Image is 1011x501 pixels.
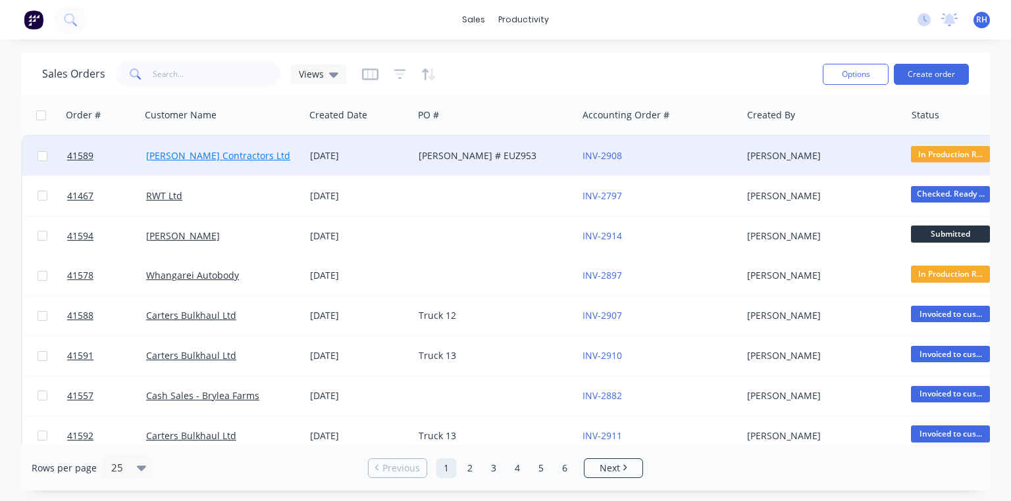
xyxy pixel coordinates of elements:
[310,189,408,203] div: [DATE]
[484,458,504,478] a: Page 3
[911,346,990,362] span: Invoiced to cus...
[419,309,565,322] div: Truck 12
[310,389,408,402] div: [DATE]
[747,189,893,203] div: [PERSON_NAME]
[146,269,239,281] a: Whangarei Autobody
[310,349,408,362] div: [DATE]
[911,386,990,402] span: Invoiced to cus...
[911,186,990,203] span: Checked. Ready ...
[299,67,324,81] span: Views
[67,309,93,322] span: 41588
[583,108,669,122] div: Accounting Order #
[555,458,575,478] a: Page 6
[976,14,987,26] span: RH
[583,389,622,402] a: INV-2882
[912,108,939,122] div: Status
[146,149,290,162] a: [PERSON_NAME] Contractors Ltd
[309,108,367,122] div: Created Date
[583,309,622,322] a: INV-2907
[418,108,439,122] div: PO #
[747,429,893,442] div: [PERSON_NAME]
[24,10,43,30] img: Factory
[583,189,622,202] a: INV-2797
[747,309,893,322] div: [PERSON_NAME]
[747,349,893,362] div: [PERSON_NAME]
[310,269,408,282] div: [DATE]
[146,389,259,402] a: Cash Sales - Brylea Farms
[363,458,648,478] ul: Pagination
[911,146,990,162] span: In Production R...
[42,68,105,80] h1: Sales Orders
[67,229,93,243] span: 41594
[67,176,146,216] a: 41467
[911,306,990,322] span: Invoiced to cus...
[823,64,889,85] button: Options
[492,10,556,30] div: productivity
[32,462,97,475] span: Rows per page
[67,256,146,295] a: 41578
[310,149,408,162] div: [DATE]
[146,349,236,362] a: Carters Bulkhaul Ltd
[67,416,146,456] a: 41592
[583,429,622,442] a: INV-2911
[146,429,236,442] a: Carters Bulkhaul Ltd
[67,376,146,416] a: 41557
[67,136,146,176] a: 41589
[460,458,480,478] a: Page 2
[419,429,565,442] div: Truck 13
[507,458,527,478] a: Page 4
[67,269,93,282] span: 41578
[747,229,893,243] div: [PERSON_NAME]
[382,462,420,475] span: Previous
[583,269,622,281] a: INV-2897
[747,108,795,122] div: Created By
[67,389,93,402] span: 41557
[911,226,990,242] span: Submitted
[67,189,93,203] span: 41467
[146,189,182,202] a: RWT Ltd
[747,149,893,162] div: [PERSON_NAME]
[310,429,408,442] div: [DATE]
[67,149,93,162] span: 41589
[747,389,893,402] div: [PERSON_NAME]
[911,266,990,282] span: In Production R...
[419,149,565,162] div: [PERSON_NAME] # EUZ953
[66,108,101,122] div: Order #
[145,108,217,122] div: Customer Name
[583,229,622,242] a: INV-2914
[153,61,281,87] input: Search...
[146,229,220,242] a: [PERSON_NAME]
[310,309,408,322] div: [DATE]
[436,458,456,478] a: Page 1 is your current page
[584,462,642,475] a: Next page
[67,429,93,442] span: 41592
[747,269,893,282] div: [PERSON_NAME]
[419,349,565,362] div: Truck 13
[67,296,146,335] a: 41588
[583,349,622,362] a: INV-2910
[583,149,622,162] a: INV-2908
[894,64,969,85] button: Create order
[369,462,427,475] a: Previous page
[67,216,146,256] a: 41594
[600,462,620,475] span: Next
[455,10,492,30] div: sales
[531,458,551,478] a: Page 5
[67,336,146,375] a: 41591
[911,425,990,442] span: Invoiced to cus...
[310,229,408,243] div: [DATE]
[67,349,93,362] span: 41591
[146,309,236,322] a: Carters Bulkhaul Ltd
